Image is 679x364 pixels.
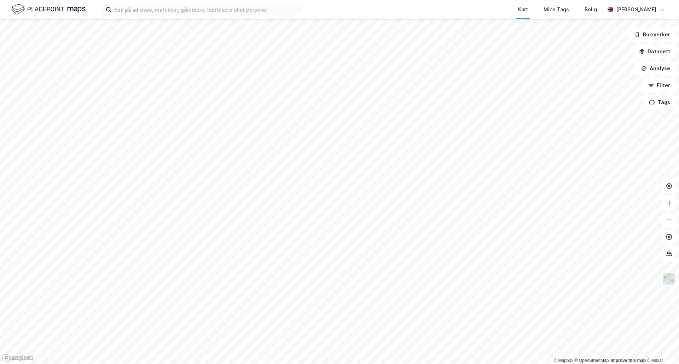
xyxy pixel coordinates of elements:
[554,358,573,363] a: Mapbox
[643,95,676,109] button: Tags
[111,4,300,15] input: Søk på adresse, matrikkel, gårdeiere, leietakere eller personer
[585,5,597,14] div: Bolig
[642,78,676,93] button: Filter
[633,44,676,59] button: Datasett
[11,3,86,16] img: logo.f888ab2527a4732fd821a326f86c7f29.svg
[2,354,33,362] a: Mapbox homepage
[616,5,656,14] div: [PERSON_NAME]
[635,61,676,76] button: Analyse
[544,5,569,14] div: Mine Tags
[518,5,528,14] div: Kart
[628,28,676,42] button: Bokmerker
[611,358,646,363] a: Improve this map
[662,273,676,286] img: Z
[644,330,679,364] div: Kontrollprogram for chat
[644,330,679,364] iframe: Chat Widget
[575,358,609,363] a: OpenStreetMap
